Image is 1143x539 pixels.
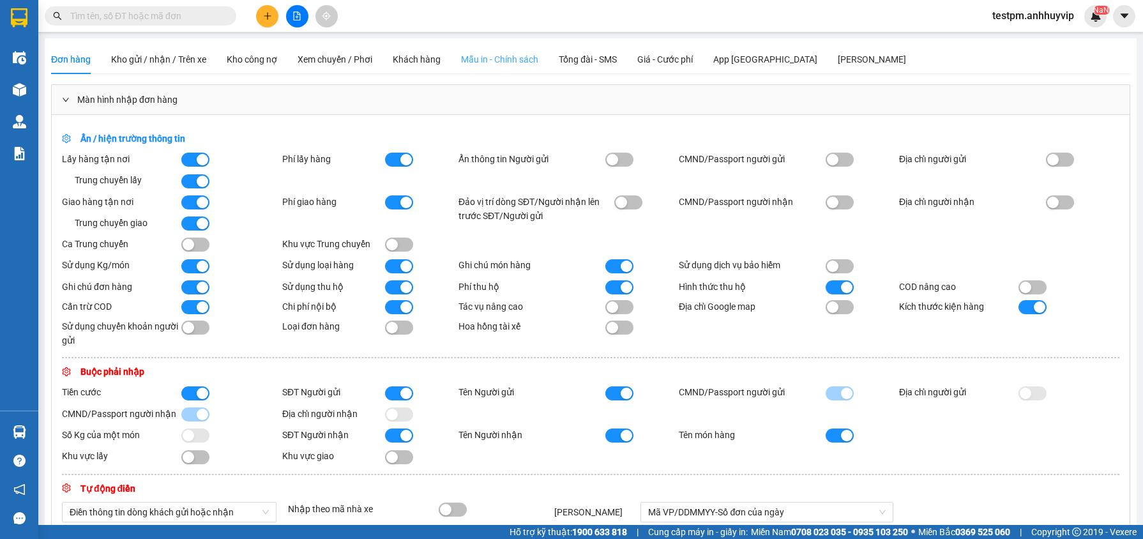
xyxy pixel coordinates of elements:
span: plus [263,11,272,20]
div: Cấn trừ COD [62,300,181,314]
span: notification [13,483,26,496]
div: COD nâng cao [899,280,1018,294]
div: Hình thức thu hộ [679,280,826,294]
div: Phí giao hàng [282,195,385,209]
div: Địa chỉ người nhận [282,407,385,421]
span: setting [62,134,71,143]
span: Giá - Cước phí [637,54,693,65]
div: Số Kg của một món [62,428,181,442]
span: message [13,512,26,524]
span: setting [62,367,71,376]
img: warehouse-icon [13,115,26,128]
span: Điền thông tin dòng khách gửi hoặc nhận [70,503,269,522]
div: Nhập theo mã nhà xe [284,502,435,516]
div: Trung chuyển giao [62,216,181,230]
div: Ca Trung chuyển [62,237,181,251]
span: Xem chuyến / Phơi [298,54,372,65]
button: aim [315,5,338,27]
div: Giao hàng tận nơi [62,195,181,209]
div: Khu vực Trung chuyển [282,237,385,251]
div: CMND/Passport người nhận [679,195,826,209]
span: Nhân viên : [144,87,188,95]
sup: NaN [1093,6,1109,15]
span: right [62,96,70,103]
div: Kích thước kiện hàng [899,300,1018,314]
div: Sử dụng thu hộ [282,280,385,294]
span: search [53,11,62,20]
input: Tìm tên, số ĐT hoặc mã đơn [70,9,221,23]
img: warehouse-icon [13,425,26,439]
div: Đảo vị trí dòng SĐT/Người nhận lên trước SĐT/Người gửi [458,195,605,223]
span: | [637,525,639,539]
div: SĐT Người nhận [282,428,385,442]
span: | [1020,525,1022,539]
div: [PERSON_NAME] [838,52,906,66]
div: Lấy hàng tận nơi [62,152,181,166]
span: aim [322,11,331,20]
div: Tên Người nhận [458,428,605,442]
div: Chi phí nội bộ [282,300,385,314]
div: Tên Người gửi [458,385,605,399]
span: file-add [292,11,301,20]
div: Sử dụng loại hàng [282,258,385,272]
span: test [178,87,188,95]
div: Địa chỉ Google map [679,300,826,314]
div: Tên món hàng [679,428,826,442]
div: Trung chuyển lấy [62,173,181,187]
div: Hoa hồng tài xế [458,319,605,333]
span: Hỗ trợ kỹ thuật: [510,525,627,539]
span: Mẫu in - Chính sách [461,54,538,65]
div: Khu vực lấy [62,449,181,463]
div: Địa chỉ người gửi [899,385,1018,399]
img: solution-icon [13,147,26,160]
div: Màn hình nhập đơn hàng [52,85,1130,114]
img: warehouse-icon [13,51,26,65]
div: Sử dụng Kg/món [62,258,181,272]
span: [PERSON_NAME] [554,507,623,517]
button: plus [256,5,278,27]
span: Tự động điền [62,483,135,494]
strong: 1900 633 818 [572,527,627,537]
span: Miền Nam [751,525,908,539]
div: CMND/Passport người gửi [679,385,826,399]
div: Ẩn thông tin Người gửi [458,152,605,166]
div: Sử dụng dịch vụ bảo hiểm [679,258,826,272]
button: file-add [286,5,308,27]
div: Ghi chú món hàng [458,258,605,272]
strong: 0708 023 035 - 0935 103 250 [791,527,908,537]
img: logo-vxr [11,8,27,27]
span: setting [62,483,71,492]
div: Loại đơn hàng [282,319,385,333]
span: Mã VP/DDMMYY-Số đơn của ngày [648,503,886,522]
span: Miền Bắc [918,525,1010,539]
div: Địa chỉ người nhận [899,195,1046,209]
div: Kho công nợ [227,52,277,66]
div: Khu vực giao [282,449,385,463]
button: caret-down [1113,5,1135,27]
span: Buộc phải nhập [62,367,144,377]
div: Sử dụng chuyển khoản người gửi [62,319,181,347]
div: Ẩn / hiện trường thông tin [62,132,503,146]
div: Địa chỉ người gửi [899,152,1046,166]
span: 15:01:25 [DATE] [139,79,188,86]
span: ⚪️ [911,529,915,535]
div: Tiền cước [62,385,181,399]
img: warehouse-icon [13,83,26,96]
div: Phí thu hộ [458,280,605,294]
div: CMND/Passport người gửi [679,152,826,166]
div: Khách hàng [393,52,441,66]
img: icon-new-feature [1090,10,1101,22]
span: Đơn hàng [51,54,91,65]
span: question-circle [13,455,26,467]
div: App [GEOGRAPHIC_DATA] [713,52,817,66]
strong: CHUYỂN PHÁT NHANH VIP ANH HUY [47,10,98,80]
span: testpm.anhhuyvip [982,8,1084,24]
strong: 0369 525 060 [955,527,1010,537]
span: Cung cấp máy in - giấy in: [648,525,748,539]
div: Tác vụ nâng cao [458,300,605,314]
div: Ghi chú đơn hàng [62,280,181,294]
div: Phí lấy hàng [282,152,385,166]
span: Kho gửi / nhận / Trên xe [111,54,206,65]
div: SĐT Người gửi [282,385,385,399]
span: copyright [1072,528,1081,536]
